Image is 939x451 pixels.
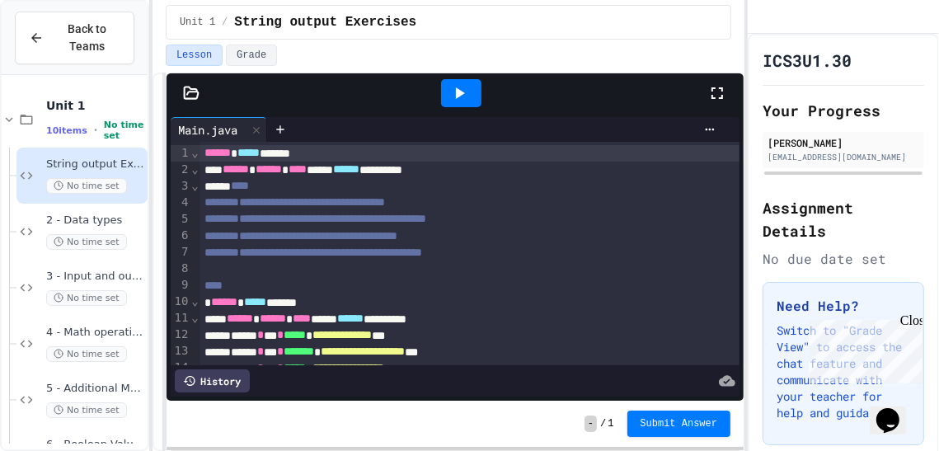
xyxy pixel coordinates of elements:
[46,290,127,306] span: No time set
[46,402,127,418] span: No time set
[171,162,191,178] div: 2
[600,417,606,430] span: /
[171,178,191,195] div: 3
[94,124,97,137] span: •
[641,417,718,430] span: Submit Answer
[768,151,919,163] div: [EMAIL_ADDRESS][DOMAIN_NAME]
[190,294,199,308] span: Fold line
[190,146,199,159] span: Fold line
[171,261,191,277] div: 8
[171,228,191,244] div: 6
[171,343,191,359] div: 13
[190,179,199,192] span: Fold line
[175,369,250,392] div: History
[171,117,267,142] div: Main.java
[104,120,144,141] span: No time set
[777,322,910,421] p: Switch to "Grade View" to access the chat feature and communicate with your teacher for help and ...
[171,327,191,343] div: 12
[171,277,191,294] div: 9
[608,417,613,430] span: 1
[46,178,127,194] span: No time set
[15,12,134,64] button: Back to Teams
[234,12,416,32] span: String output Exercises
[171,244,191,261] div: 7
[180,16,215,29] span: Unit 1
[171,294,191,310] div: 10
[46,270,144,284] span: 3 - Input and output
[802,313,923,383] iframe: chat widget
[171,121,246,139] div: Main.java
[190,311,199,324] span: Fold line
[171,359,191,376] div: 14
[585,416,597,432] span: -
[763,196,924,242] h2: Assignment Details
[7,7,114,105] div: Chat with us now!Close
[46,157,144,171] span: String output Exercises
[763,249,924,269] div: No due date set
[46,326,144,340] span: 4 - Math operations
[171,310,191,327] div: 11
[46,125,87,136] span: 10 items
[763,49,852,72] h1: ICS3U1.30
[46,346,127,362] span: No time set
[46,234,127,250] span: No time set
[768,135,919,150] div: [PERSON_NAME]
[190,162,199,176] span: Fold line
[171,145,191,162] div: 1
[166,45,223,66] button: Lesson
[627,411,731,437] button: Submit Answer
[777,296,910,316] h3: Need Help?
[870,385,923,435] iframe: chat widget
[54,21,120,55] span: Back to Teams
[222,16,228,29] span: /
[46,98,144,113] span: Unit 1
[171,211,191,228] div: 5
[46,214,144,228] span: 2 - Data types
[763,99,924,122] h2: Your Progress
[46,382,144,396] span: 5 - Additional Math exercises
[226,45,277,66] button: Grade
[171,195,191,211] div: 4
